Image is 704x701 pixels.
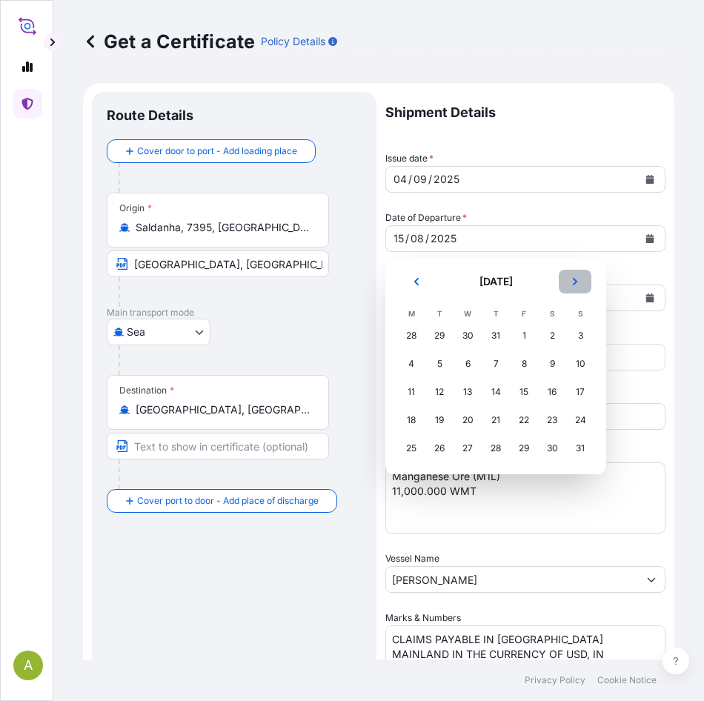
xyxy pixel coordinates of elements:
[539,350,565,377] div: Saturday 9 August 2025
[442,274,550,289] h2: [DATE]
[511,322,537,349] div: Friday 1 August 2025
[511,379,537,405] div: Friday 15 August 2025 selected
[426,322,453,349] div: Tuesday 29 July 2025
[426,350,453,377] div: Tuesday 5 August 2025
[567,407,594,433] div: Sunday 24 August 2025
[454,305,482,322] th: W
[539,435,565,462] div: Saturday 30 August 2025
[567,322,594,349] div: Sunday 3 August 2025
[538,305,566,322] th: S
[482,407,509,433] div: Thursday 21 August 2025
[261,34,325,49] p: Policy Details
[83,30,255,53] p: Get a Certificate
[539,322,565,349] div: Saturday 2 August 2025
[400,270,433,293] button: Previous
[385,258,606,474] section: Calendar
[454,350,481,377] div: Wednesday 6 August 2025
[454,435,481,462] div: Wednesday 27 August 2025
[398,435,425,462] div: Monday 25 August 2025
[454,379,481,405] div: Wednesday 13 August 2025
[482,350,509,377] div: Thursday 7 August 2025
[398,322,425,349] div: Monday 28 July 2025
[454,322,481,349] div: Wednesday 30 July 2025
[511,435,537,462] div: Friday 29 August 2025
[482,322,509,349] div: Thursday 31 July 2025
[398,407,425,433] div: Monday 18 August 2025
[397,270,594,462] div: August 2025
[398,350,425,377] div: Monday 4 August 2025
[397,305,425,322] th: M
[454,407,481,433] div: Wednesday 20 August 2025
[425,305,454,322] th: T
[539,407,565,433] div: Saturday 23 August 2025
[559,270,591,293] button: Next
[426,435,453,462] div: Tuesday 26 August 2025
[397,305,594,462] table: August 2025
[482,305,510,322] th: T
[398,379,425,405] div: Monday 11 August 2025
[482,435,509,462] div: Thursday 28 August 2025
[566,305,594,322] th: S
[510,305,538,322] th: F
[482,379,509,405] div: Thursday 14 August 2025
[511,407,537,433] div: Friday 22 August 2025
[426,407,453,433] div: Tuesday 19 August 2025
[511,350,537,377] div: Friday 8 August 2025
[426,379,453,405] div: Tuesday 12 August 2025
[539,379,565,405] div: Saturday 16 August 2025
[567,350,594,377] div: Sunday 10 August 2025
[567,435,594,462] div: Sunday 31 August 2025
[567,379,594,405] div: Sunday 17 August 2025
